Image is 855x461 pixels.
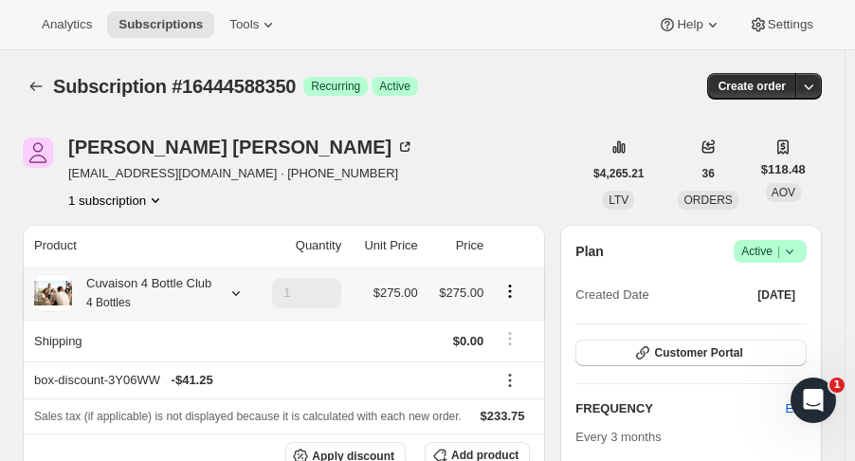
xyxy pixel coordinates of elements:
span: Subscription #16444588350 [53,76,296,97]
span: Tools [229,17,259,32]
span: Active [379,79,410,94]
button: Settings [737,11,825,38]
span: Active [741,242,799,261]
span: LTV [609,194,628,207]
button: Analytics [30,11,103,38]
span: Subscriptions [118,17,203,32]
span: Customer Portal [654,345,742,360]
div: Cuvaison 4 Bottle Club [72,274,211,312]
span: Created Date [575,286,648,304]
span: Create order [719,79,786,94]
span: - $41.25 [172,371,213,390]
span: Every 3 months [575,430,661,444]
span: ORDERS [683,194,732,207]
span: Recurring [311,79,360,94]
span: $118.48 [761,160,806,179]
button: Help [646,11,733,38]
span: AOV [772,186,795,199]
small: 4 Bottles [86,296,131,309]
span: [EMAIL_ADDRESS][DOMAIN_NAME] · [PHONE_NUMBER] [68,164,414,183]
span: $0.00 [453,334,484,348]
button: Subscriptions [23,73,49,100]
span: $275.00 [373,286,418,300]
span: $275.00 [439,286,483,300]
th: Price [424,225,490,267]
span: Angela Zhao [23,138,53,168]
span: Analytics [42,17,92,32]
th: Shipping [23,320,252,361]
button: Product actions [68,191,165,210]
button: Shipping actions [495,328,525,349]
span: | [777,244,780,259]
span: Sales tax (if applicable) is not displayed because it is calculated with each new order. [34,410,462,423]
th: Product [23,225,252,267]
span: Help [677,17,702,32]
button: Create order [707,73,797,100]
span: 36 [701,166,714,181]
button: Subscriptions [107,11,214,38]
th: Unit Price [347,225,424,267]
th: Quantity [252,225,347,267]
button: [DATE] [746,282,807,308]
iframe: Intercom live chat [791,378,836,423]
div: [PERSON_NAME] [PERSON_NAME] [68,138,414,157]
span: $233.75 [481,409,525,423]
h2: FREQUENCY [575,399,785,418]
h2: Plan [575,242,604,261]
button: Edit [774,394,818,424]
button: Tools [218,11,289,38]
button: Customer Portal [575,340,807,366]
span: 1 [829,378,845,393]
div: box-discount-3Y06WW [34,371,483,390]
button: Product actions [495,281,525,302]
span: Settings [768,17,813,32]
button: 36 [690,160,725,187]
button: $4,265.21 [582,160,655,187]
span: [DATE] [757,287,795,303]
span: $4,265.21 [593,166,644,181]
span: Edit [786,399,807,418]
